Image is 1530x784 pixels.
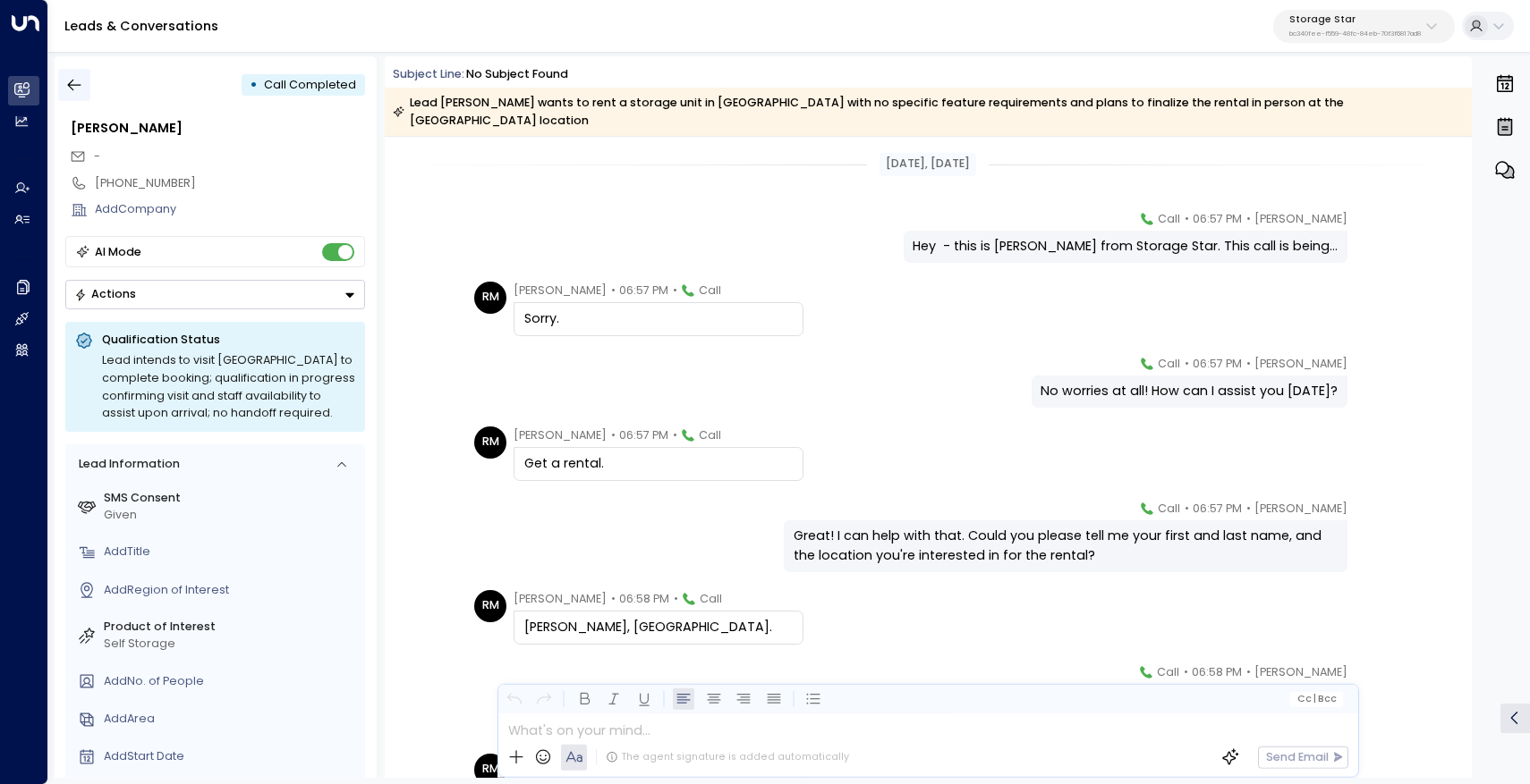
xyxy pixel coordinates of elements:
div: Hey - this is [PERSON_NAME] from Storage Star. This call is being... [913,237,1338,257]
div: Actions [74,287,136,301]
div: AddArea [104,711,359,728]
a: Leads & Conversations [64,17,218,35]
div: RM [474,282,506,314]
div: [PHONE_NUMBER] [95,175,365,192]
div: Given [104,507,359,524]
div: [DATE], [DATE] [880,153,976,176]
span: • [1184,663,1188,681]
div: AddNo. of People [104,673,359,690]
span: Call [1158,210,1180,228]
span: Call Completed [264,77,356,92]
span: • [1185,210,1189,228]
div: AddRegion of Interest [104,582,359,599]
span: [PERSON_NAME] [514,282,607,299]
span: Call [700,590,722,608]
span: 06:57 PM [619,282,668,299]
div: AI Mode [95,243,141,261]
div: RM [474,426,506,459]
span: [PERSON_NAME] [514,590,607,608]
span: Cc Bcc [1296,694,1337,704]
span: • [1185,500,1189,518]
p: bc340fee-f559-48fc-84eb-70f3f6817ad8 [1289,30,1421,38]
div: AddStart Date [104,748,359,765]
span: • [673,426,677,444]
img: 120_headshot.jpg [1355,355,1387,387]
button: Cc|Bcc [1290,691,1343,706]
span: Call [1157,663,1179,681]
span: • [611,426,616,444]
div: No worries at all! How can I assist you [DATE]? [1041,382,1338,401]
div: AddTitle [104,544,359,561]
div: [PERSON_NAME] [71,119,365,139]
img: 120_headshot.jpg [1355,210,1387,242]
div: AddCompany [95,201,365,218]
p: Storage Star [1289,14,1421,25]
span: Subject Line: [393,66,464,81]
span: • [611,590,616,608]
div: Button group with a nested menu [65,280,365,309]
span: • [611,282,616,299]
label: Product of Interest [104,619,359,636]
span: - [94,148,100,164]
span: 06:58 PM [619,590,669,608]
div: • [250,71,258,99]
p: Qualification Status [102,332,355,348]
span: • [1246,210,1251,228]
div: [PERSON_NAME], [GEOGRAPHIC_DATA]. [524,618,793,637]
div: Lead [PERSON_NAME] wants to rent a storage unit in [GEOGRAPHIC_DATA] with no specific feature req... [393,94,1462,130]
span: [PERSON_NAME] [1254,500,1347,518]
div: Great! I can help with that. Could you please tell me your first and last name, and the location ... [794,527,1338,565]
span: 06:58 PM [1192,663,1242,681]
img: 120_headshot.jpg [1355,663,1387,695]
span: 06:57 PM [1193,355,1242,373]
span: | [1313,694,1316,704]
span: Call [1158,355,1180,373]
span: Call [1158,500,1180,518]
span: • [674,590,678,608]
img: 120_headshot.jpg [1355,500,1387,532]
span: 06:57 PM [619,426,668,444]
div: The agent signature is added automatically [606,750,849,764]
label: SMS Consent [104,490,359,507]
button: Storage Starbc340fee-f559-48fc-84eb-70f3f6817ad8 [1273,10,1455,43]
span: 06:57 PM [1193,210,1242,228]
span: • [1246,355,1251,373]
span: Call [699,426,721,444]
button: Undo [503,688,525,711]
span: • [673,282,677,299]
span: [PERSON_NAME] [1254,210,1347,228]
button: Actions [65,280,365,309]
span: • [1246,663,1251,681]
div: Lead intends to visit [GEOGRAPHIC_DATA] to complete booking; qualification in progress confirming... [102,351,355,422]
span: [PERSON_NAME] [1254,663,1347,681]
button: Redo [533,688,556,711]
span: [PERSON_NAME] [1254,355,1347,373]
div: Sorry. [524,309,793,329]
div: No subject found [466,66,568,83]
span: • [1185,355,1189,373]
span: 06:57 PM [1193,500,1242,518]
span: • [1246,500,1251,518]
div: Self Storage [104,636,359,653]
span: Call [699,282,721,299]
div: Get a rental. [524,454,793,474]
div: Lead Information [72,456,179,473]
span: [PERSON_NAME] [514,426,607,444]
div: RM [474,590,506,622]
